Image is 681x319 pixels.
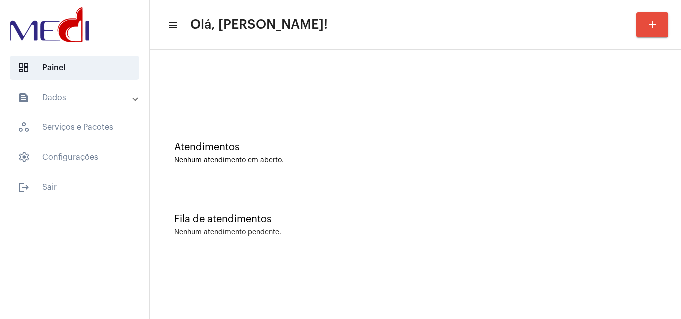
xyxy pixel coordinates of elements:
span: sidenav icon [18,151,30,163]
mat-icon: sidenav icon [168,19,177,31]
span: sidenav icon [18,121,30,133]
mat-icon: add [646,19,658,31]
span: Configurações [10,145,139,169]
mat-icon: sidenav icon [18,92,30,104]
mat-icon: sidenav icon [18,181,30,193]
div: Atendimentos [174,142,656,153]
span: sidenav icon [18,62,30,74]
div: Nenhum atendimento pendente. [174,229,281,236]
mat-expansion-panel-header: sidenav iconDados [6,86,149,109]
mat-panel-title: Dados [18,92,133,104]
span: Painel [10,56,139,80]
div: Fila de atendimentos [174,214,656,225]
span: Sair [10,175,139,199]
img: d3a1b5fa-500b-b90f-5a1c-719c20e9830b.png [8,5,92,45]
div: Nenhum atendimento em aberto. [174,157,656,164]
span: Olá, [PERSON_NAME]! [190,17,328,33]
span: Serviços e Pacotes [10,115,139,139]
